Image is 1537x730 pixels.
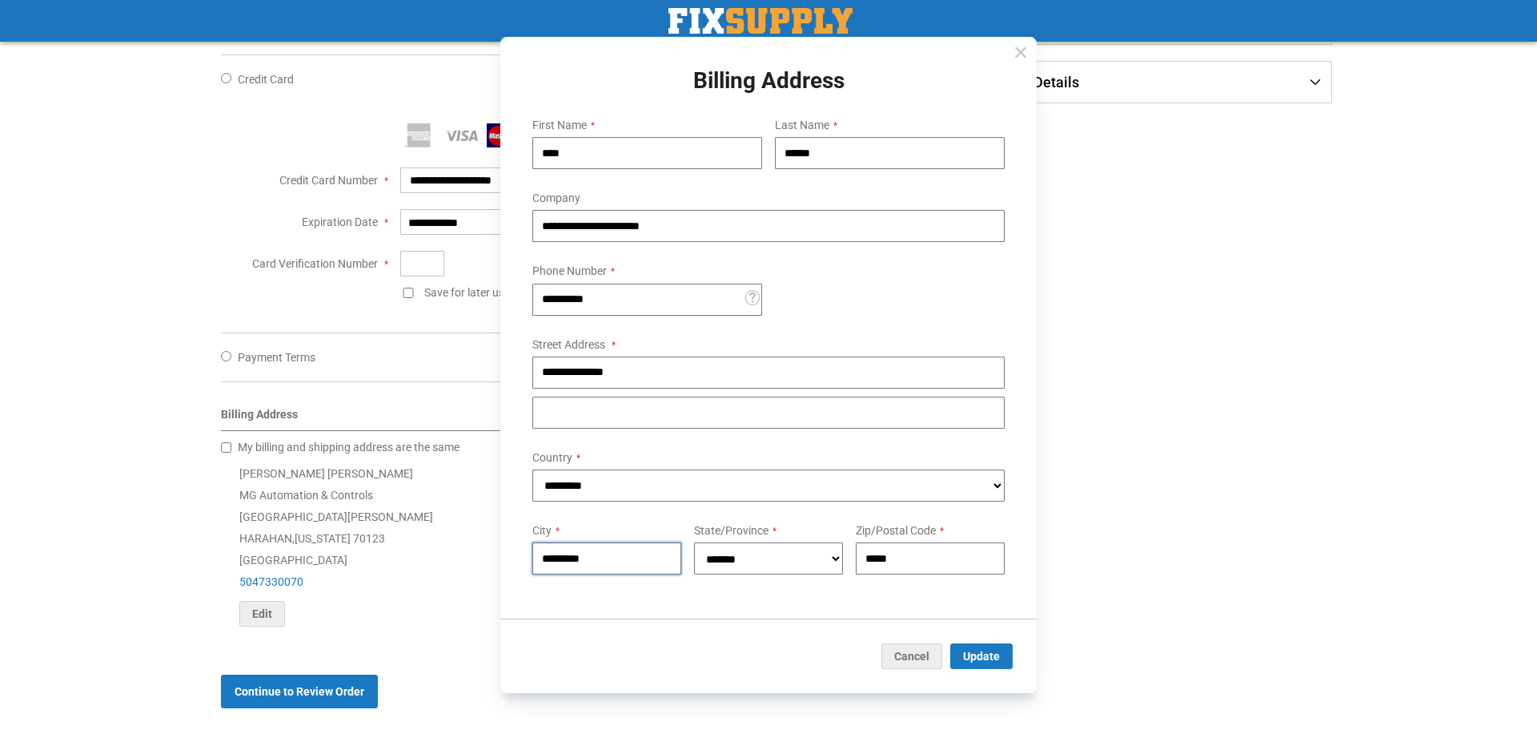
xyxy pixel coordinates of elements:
span: Cancel [894,650,929,663]
div: [PERSON_NAME] [PERSON_NAME] MG Automation & Controls [GEOGRAPHIC_DATA][PERSON_NAME] HARAHAN , 701... [221,463,917,627]
span: Last Name [775,119,829,131]
span: Expiration Date [302,216,378,228]
span: Edit [252,607,272,620]
button: Continue to Review Order [221,675,378,708]
span: Credit Card [238,73,294,86]
button: Edit [239,601,285,627]
img: Visa [443,123,480,147]
span: Credit Card Number [279,174,378,187]
h1: Billing Address [520,69,1017,94]
span: My billing and shipping address are the same [238,441,459,454]
button: Cancel [881,643,942,669]
img: Fix Industrial Supply [668,8,853,34]
div: Billing Address [221,406,917,431]
span: Continue to Review Order [235,685,364,698]
img: American Express [400,123,437,147]
span: Zip/Postal Code [856,524,936,537]
span: First Name [532,119,587,131]
span: Street Address [532,338,605,351]
span: Company [532,192,580,204]
span: Save for later use. [424,286,513,299]
span: City [532,524,552,537]
a: 5047330070 [239,575,303,588]
span: State/Province [694,524,768,537]
span: Update [963,650,1000,663]
img: MasterCard [487,123,524,147]
button: Update [950,643,1013,669]
span: Country [532,451,572,464]
span: [US_STATE] [295,532,351,545]
span: Payment Terms [238,351,315,364]
a: store logo [668,8,853,34]
span: Phone Number [532,264,607,277]
span: Card Verification Number [252,257,378,270]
